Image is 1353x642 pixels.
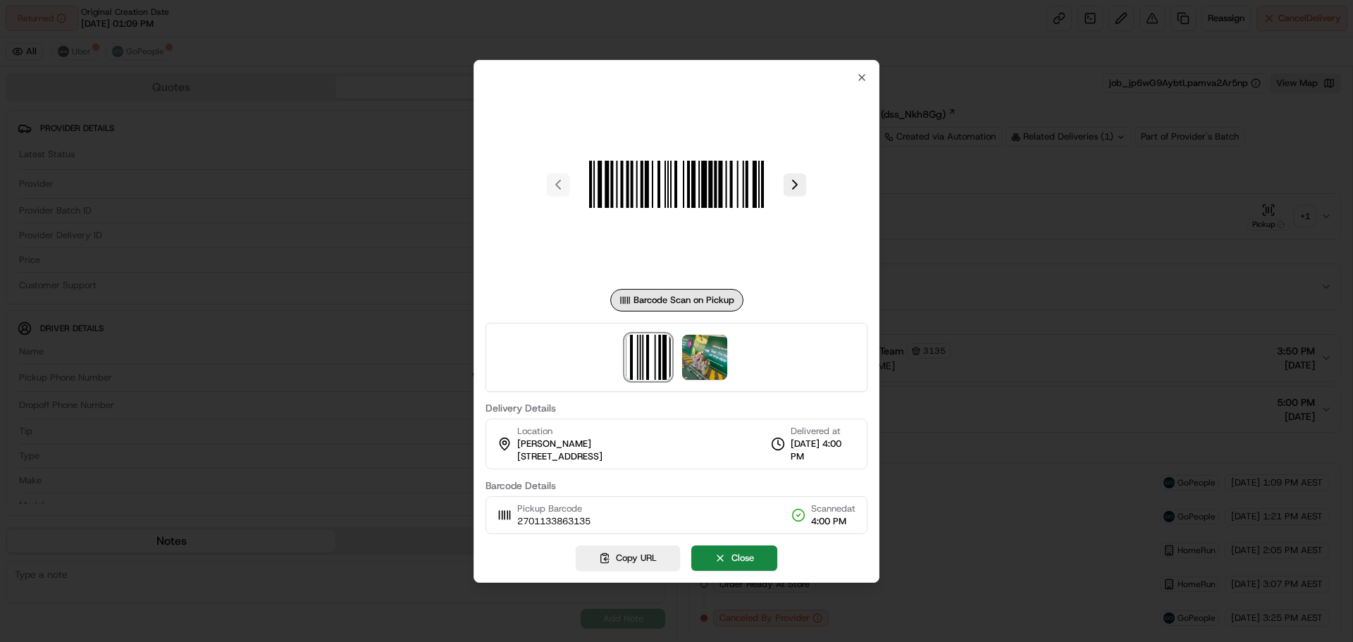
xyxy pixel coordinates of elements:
[626,335,671,380] img: barcode_scan_on_pickup image
[576,545,680,571] button: Copy URL
[517,515,591,528] span: 2701133863135
[517,425,552,438] span: Location
[811,515,855,528] span: 4:00 PM
[682,335,727,380] img: photo_proof_of_delivery image
[517,502,591,515] span: Pickup Barcode
[791,438,855,463] span: [DATE] 4:00 PM
[486,481,867,490] label: Barcode Details
[691,545,777,571] button: Close
[811,502,855,515] span: Scanned at
[791,425,855,438] span: Delivered at
[517,450,603,463] span: [STREET_ADDRESS]
[575,83,778,286] img: barcode_scan_on_pickup image
[486,403,867,413] label: Delivery Details
[610,289,743,311] div: Barcode Scan on Pickup
[517,438,591,450] span: [PERSON_NAME]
